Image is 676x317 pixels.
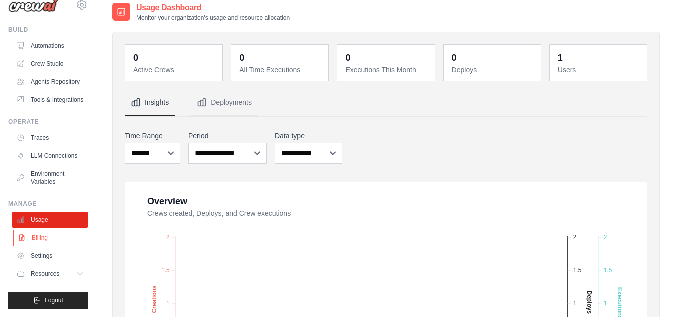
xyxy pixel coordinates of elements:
dt: Crews created, Deploys, and Crew executions [147,208,635,218]
tspan: 1.5 [573,267,582,274]
h2: Usage Dashboard [136,2,290,14]
dt: Users [558,65,641,75]
nav: Tabs [125,89,647,116]
span: Logout [45,296,63,304]
a: Usage [12,212,88,228]
label: Period [188,131,267,141]
div: Overview [147,194,187,208]
div: 0 [133,51,138,65]
button: Resources [12,266,88,282]
dt: Executions This Month [345,65,428,75]
dt: All Time Executions [239,65,322,75]
div: 0 [345,51,350,65]
label: Time Range [125,131,180,141]
dt: Active Crews [133,65,216,75]
button: Logout [8,292,88,309]
text: Deploys [586,290,593,314]
tspan: 2 [573,234,577,241]
a: Crew Studio [12,56,88,72]
a: Agents Repository [12,74,88,90]
tspan: 1 [573,300,577,307]
div: Operate [8,118,88,126]
tspan: 1.5 [604,267,612,274]
tspan: 1 [604,300,607,307]
button: Insights [125,89,175,116]
span: Resources [31,270,59,278]
div: 1 [558,51,563,65]
button: Deployments [191,89,258,116]
a: Tools & Integrations [12,92,88,108]
a: LLM Connections [12,148,88,164]
tspan: 2 [166,234,170,241]
div: Build [8,26,88,34]
tspan: 2 [604,234,607,241]
a: Automations [12,38,88,54]
label: Data type [275,131,342,141]
a: Billing [13,230,89,246]
div: 0 [452,51,457,65]
tspan: 1 [166,300,170,307]
dt: Deploys [452,65,535,75]
div: Manage [8,200,88,208]
a: Settings [12,248,88,264]
text: Creations [151,285,158,313]
tspan: 1.5 [161,267,170,274]
a: Traces [12,130,88,146]
p: Monitor your organization's usage and resource allocation [136,14,290,22]
div: 0 [239,51,244,65]
a: Environment Variables [12,166,88,190]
